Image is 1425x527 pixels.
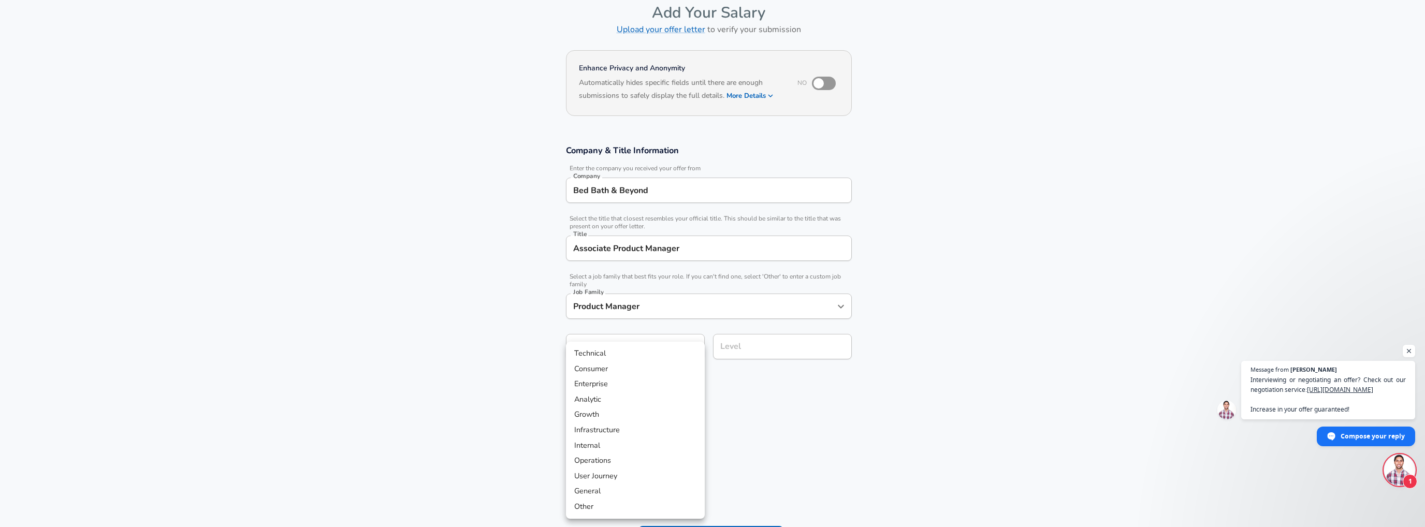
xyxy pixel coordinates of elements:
[566,361,705,377] li: Consumer
[1384,455,1415,486] div: Open chat
[566,376,705,392] li: Enterprise
[566,453,705,469] li: Operations
[566,499,705,515] li: Other
[566,438,705,453] li: Internal
[566,346,705,361] li: Technical
[566,484,705,499] li: General
[566,422,705,438] li: Infrastructure
[566,407,705,422] li: Growth
[1403,474,1417,489] span: 1
[1250,367,1289,372] span: Message from
[566,392,705,407] li: Analytic
[1290,367,1337,372] span: [PERSON_NAME]
[566,469,705,484] li: User Journey
[1250,375,1406,414] span: Interviewing or negotiating an offer? Check out our negotiation service: Increase in your offer g...
[1341,427,1405,445] span: Compose your reply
